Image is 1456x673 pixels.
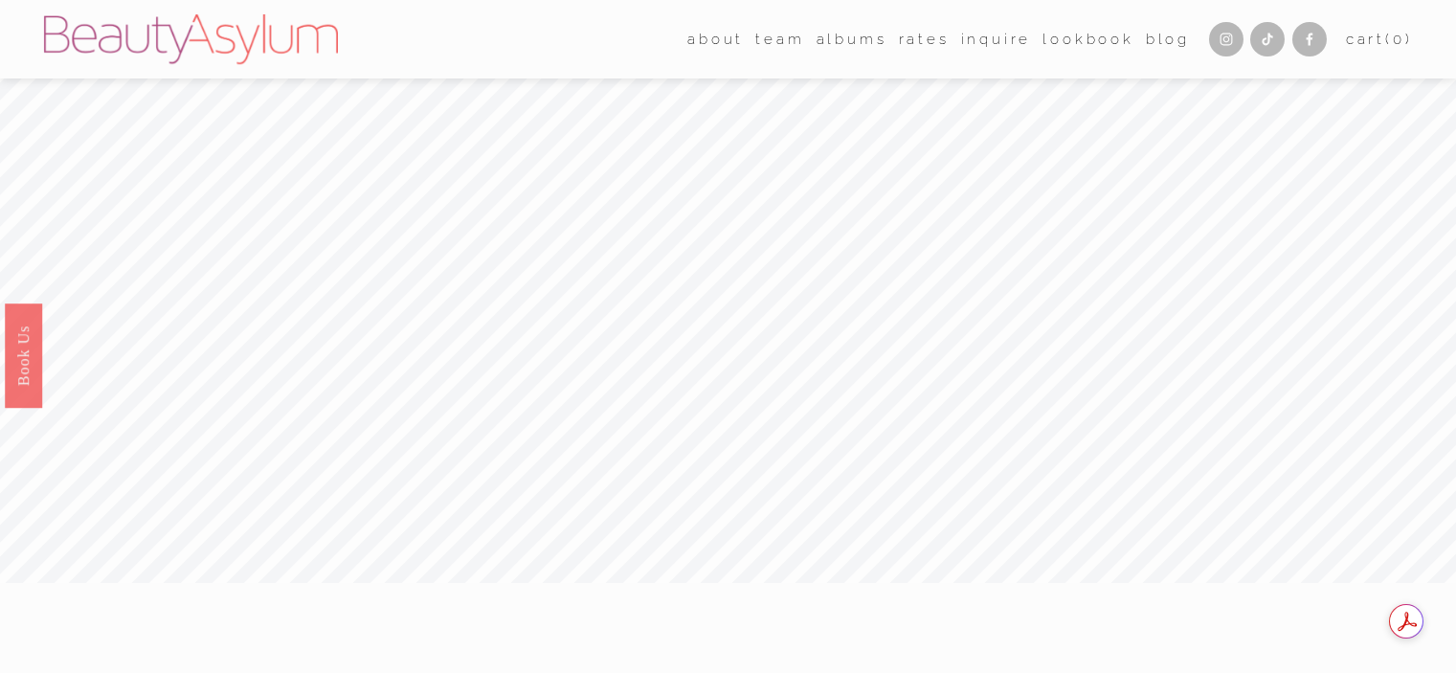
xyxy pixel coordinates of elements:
[755,27,804,53] span: team
[1042,25,1133,54] a: Lookbook
[961,25,1032,54] a: Inquire
[1292,22,1327,56] a: Facebook
[899,25,950,54] a: Rates
[1250,22,1285,56] a: TikTok
[44,14,338,64] img: Beauty Asylum | Bridal Hair &amp; Makeup Charlotte &amp; Atlanta
[1393,31,1405,48] span: 0
[687,25,744,54] a: folder dropdown
[1146,25,1190,54] a: Blog
[5,303,42,407] a: Book Us
[687,27,744,53] span: about
[1385,31,1412,48] span: ( )
[817,25,887,54] a: albums
[1209,22,1243,56] a: Instagram
[755,25,804,54] a: folder dropdown
[1346,27,1413,53] a: 0 items in cart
